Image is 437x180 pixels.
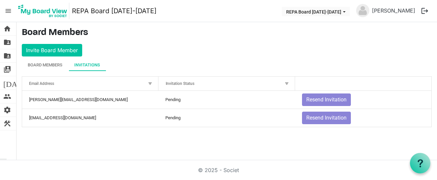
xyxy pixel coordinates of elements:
td: vwilliamson@ransomeverglades.org column header Email Address [22,109,158,127]
span: [DATE] [3,76,29,90]
button: Invite Board Member [22,44,82,56]
td: Pending column header Invitation Status [158,91,295,109]
span: Email Address [29,81,54,86]
button: Resend Invitation [302,112,351,124]
a: © 2025 - Societ [198,167,239,173]
img: My Board View Logo [16,3,69,19]
a: [PERSON_NAME] [369,4,418,17]
button: logout [418,4,432,18]
img: no-profile-picture.svg [356,4,369,17]
span: construction [3,117,11,130]
div: Board Members [28,62,62,68]
a: REPA Board [DATE]-[DATE] [72,4,156,18]
td: Resend Invitation is template cell column header [295,91,431,109]
td: Pending column header Invitation Status [158,109,295,127]
td: schopp@ransomeverglades.org column header Email Address [22,91,158,109]
a: My Board View Logo [16,3,72,19]
button: REPA Board 2025-2026 dropdownbutton [282,7,350,16]
span: folder_shared [3,49,11,62]
td: Resend Invitation is template cell column header [295,109,431,127]
span: folder_shared [3,36,11,49]
span: settings [3,103,11,117]
span: people [3,90,11,103]
button: Resend Invitation [302,93,351,106]
span: menu [2,5,15,17]
h3: Board Members [22,27,432,39]
div: Invitations [74,62,100,68]
span: Invitation Status [166,81,194,86]
span: home [3,22,11,35]
span: switch_account [3,63,11,76]
div: tab-header [22,59,432,71]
